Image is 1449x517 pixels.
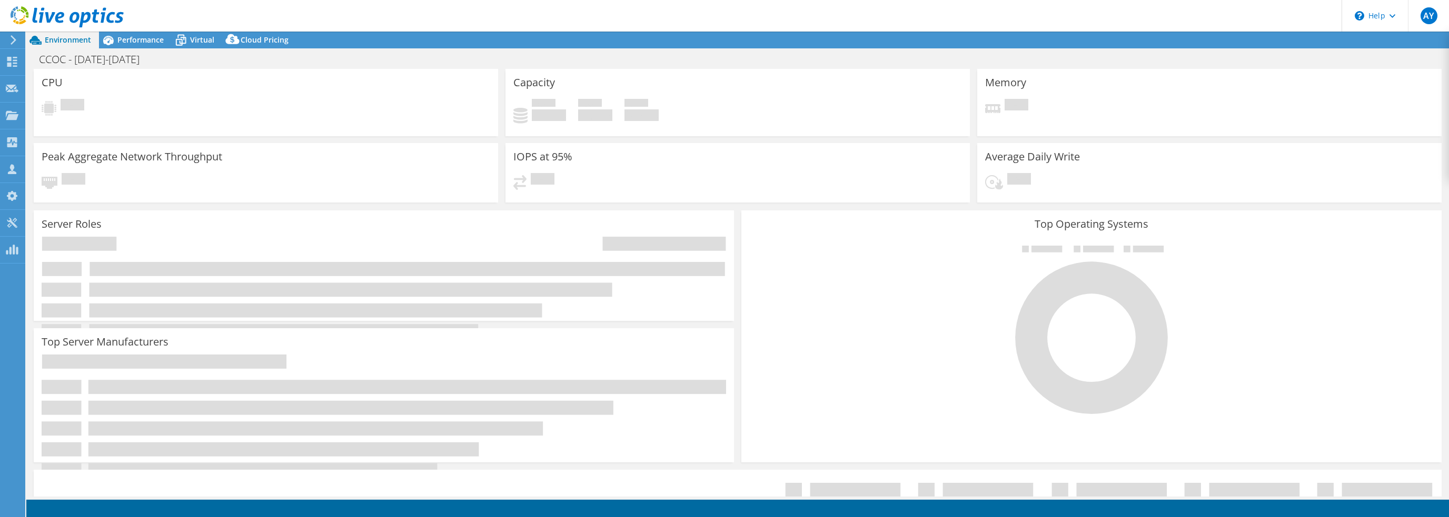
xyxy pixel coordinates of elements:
span: Environment [45,35,91,45]
span: Pending [531,173,554,187]
span: Pending [1005,99,1028,113]
h3: Top Server Manufacturers [42,336,168,348]
span: Used [532,99,555,109]
h4: 0 GiB [578,109,612,121]
span: AY [1421,7,1437,24]
span: Performance [117,35,164,45]
h3: Capacity [513,77,555,88]
h3: Server Roles [42,218,102,230]
span: Free [578,99,602,109]
span: Cloud Pricing [241,35,289,45]
h3: Top Operating Systems [749,218,1434,230]
svg: \n [1355,11,1364,21]
h3: Memory [985,77,1026,88]
h3: Peak Aggregate Network Throughput [42,151,222,163]
h3: IOPS at 95% [513,151,572,163]
span: Pending [62,173,85,187]
h4: 0 GiB [532,109,566,121]
span: Total [624,99,648,109]
h3: Average Daily Write [985,151,1080,163]
span: Pending [61,99,84,113]
h3: CPU [42,77,63,88]
span: Virtual [190,35,214,45]
span: Pending [1007,173,1031,187]
h4: 0 GiB [624,109,659,121]
h1: CCOC - [DATE]-[DATE] [34,54,156,65]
